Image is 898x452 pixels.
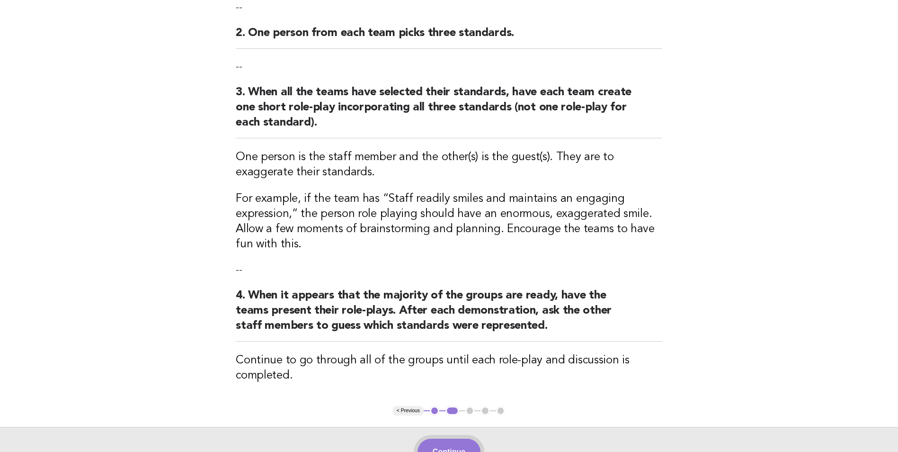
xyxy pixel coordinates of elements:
[236,353,662,383] h3: Continue to go through all of the groups until each role-play and discussion is completed.
[445,406,459,416] button: 2
[393,406,424,416] button: < Previous
[236,85,662,138] h2: 3. When all the teams have selected their standards, have each team create one short role-play in...
[236,150,662,180] h3: One person is the staff member and the other(s) is the guest(s). They are to exaggerate their sta...
[430,406,439,416] button: 1
[236,60,662,73] p: --
[236,263,662,277] p: --
[236,26,662,49] h2: 2. One person from each team picks three standards.
[236,288,662,342] h2: 4. When it appears that the majority of the groups are ready, have the teams present their role-p...
[236,1,662,14] p: --
[236,191,662,252] h3: For example, if the team has “Staff readily smiles and maintains an engaging expression,” the per...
